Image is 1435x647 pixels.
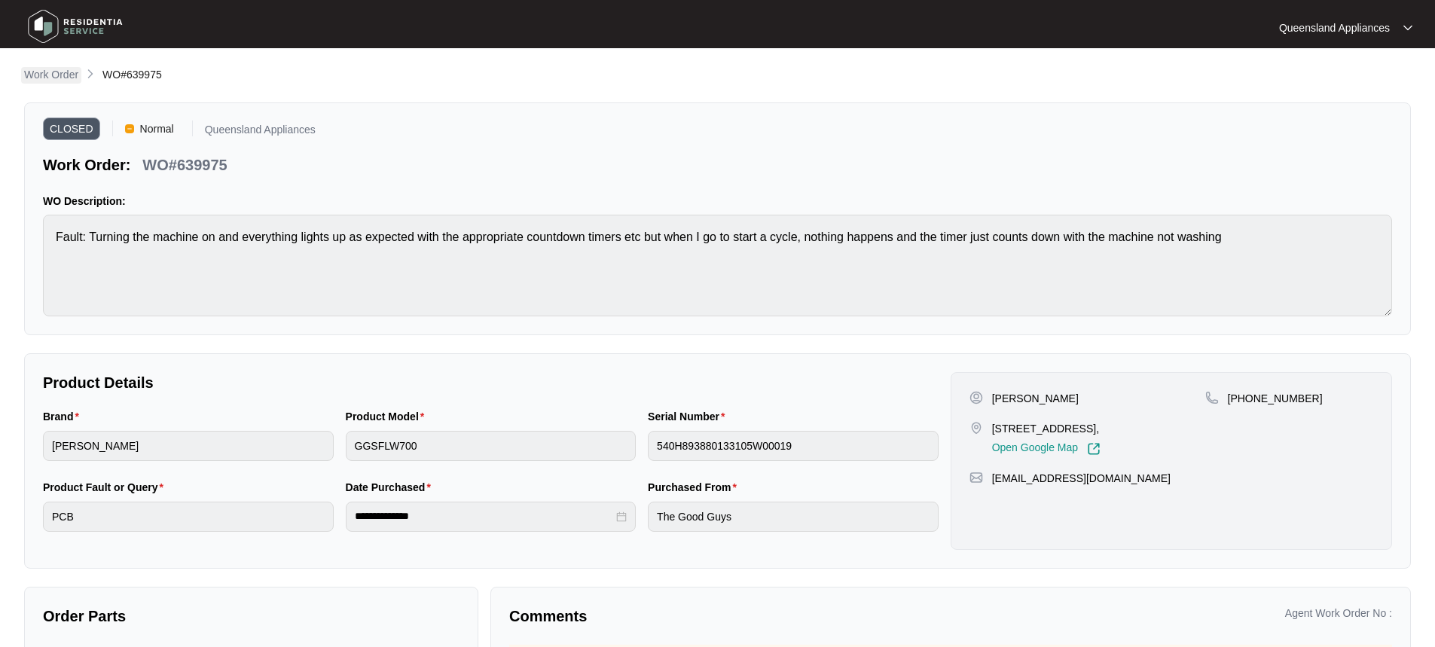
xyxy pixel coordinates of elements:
[23,4,128,49] img: residentia service logo
[1228,391,1323,406] p: [PHONE_NUMBER]
[1205,391,1219,404] img: map-pin
[648,409,731,424] label: Serial Number
[346,480,437,495] label: Date Purchased
[969,391,983,404] img: user-pin
[43,502,334,532] input: Product Fault or Query
[509,606,940,627] p: Comments
[43,154,130,175] p: Work Order:
[648,502,939,532] input: Purchased From
[346,431,637,461] input: Product Model
[1087,442,1101,456] img: Link-External
[102,69,162,81] span: WO#639975
[1279,20,1390,35] p: Queensland Appliances
[43,606,460,627] p: Order Parts
[142,154,227,175] p: WO#639975
[125,124,134,133] img: Vercel Logo
[43,117,100,140] span: CLOSED
[969,471,983,484] img: map-pin
[992,471,1171,486] p: [EMAIL_ADDRESS][DOMAIN_NAME]
[1403,24,1412,32] img: dropdown arrow
[992,391,1079,406] p: [PERSON_NAME]
[992,421,1101,436] p: [STREET_ADDRESS],
[84,68,96,80] img: chevron-right
[346,409,431,424] label: Product Model
[43,480,169,495] label: Product Fault or Query
[21,67,81,84] a: Work Order
[43,215,1392,316] textarea: Fault: Turning the machine on and everything lights up as expected with the appropriate countdown...
[992,442,1101,456] a: Open Google Map
[43,409,85,424] label: Brand
[1285,606,1392,621] p: Agent Work Order No :
[969,421,983,435] img: map-pin
[205,124,316,140] p: Queensland Appliances
[43,194,1392,209] p: WO Description:
[355,508,614,524] input: Date Purchased
[648,480,743,495] label: Purchased From
[43,372,939,393] p: Product Details
[24,67,78,82] p: Work Order
[43,431,334,461] input: Brand
[648,431,939,461] input: Serial Number
[134,117,180,140] span: Normal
